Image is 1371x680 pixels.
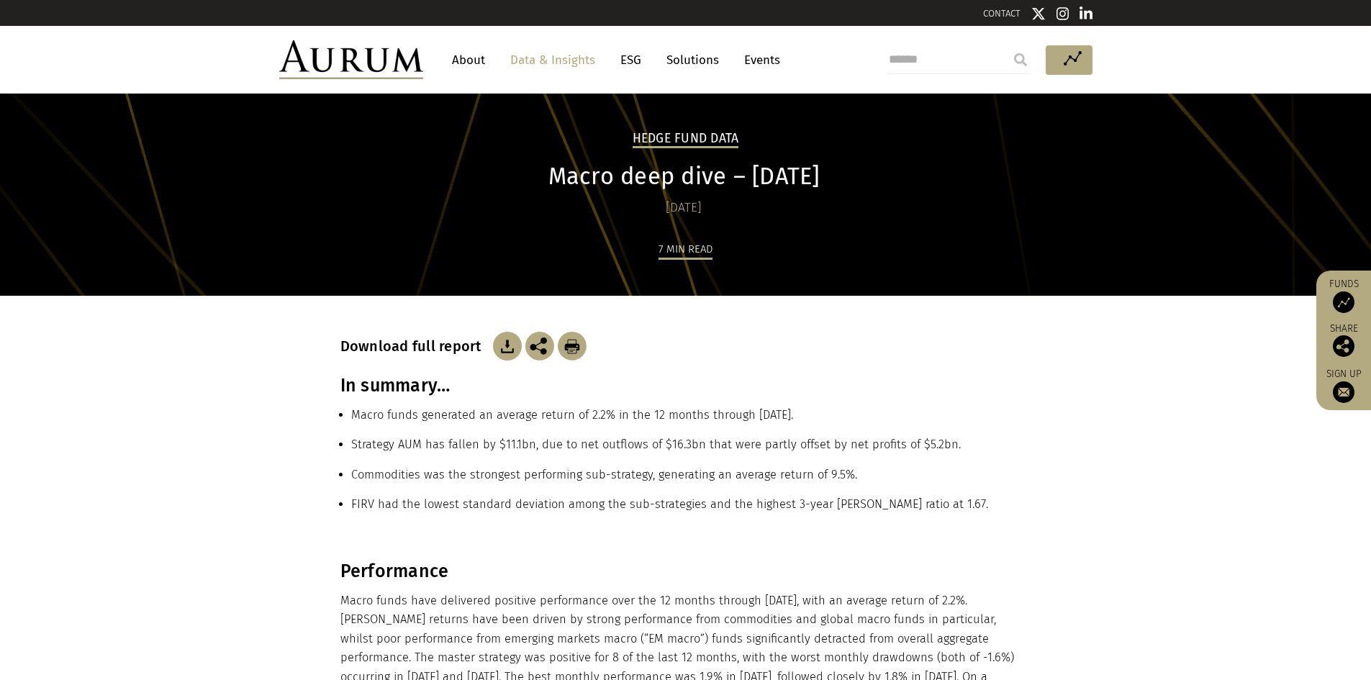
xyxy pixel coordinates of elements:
li: FIRV had the lowest standard deviation among the sub-strategies and the highest 3-year [PERSON_NA... [351,495,1031,525]
li: Commodities was the strongest performing sub-strategy, generating an average return of 9.5%. [351,466,1031,495]
img: Sign up to our newsletter [1333,381,1354,403]
a: Data & Insights [503,47,602,73]
a: About [445,47,492,73]
a: Funds [1324,278,1364,313]
img: Share this post [1333,335,1354,357]
a: Solutions [659,47,726,73]
h1: Macro deep dive – [DATE] [340,163,1028,191]
li: Macro funds generated an average return of 2.2% in the 12 months through [DATE]. [351,406,1031,435]
input: Submit [1006,45,1035,74]
div: Share [1324,324,1364,357]
a: Sign up [1324,368,1364,403]
img: Download Article [558,332,587,361]
h3: Download full report [340,337,489,355]
h3: In summary… [340,375,1031,396]
img: Share this post [525,332,554,361]
li: Strategy AUM has fallen by $11.1bn, due to net outflows of $16.3bn that were partly offset by net... [351,435,1031,465]
img: Instagram icon [1056,6,1069,21]
img: Access Funds [1333,291,1354,313]
img: Twitter icon [1031,6,1046,21]
a: ESG [613,47,648,73]
img: Linkedin icon [1080,6,1092,21]
h2: Hedge Fund Data [633,131,739,148]
img: Aurum [279,40,423,79]
div: 7 min read [659,240,712,260]
a: Events [737,47,780,73]
img: Download Article [493,332,522,361]
h3: Performance [340,561,1028,582]
a: CONTACT [983,8,1021,19]
div: [DATE] [340,198,1028,218]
